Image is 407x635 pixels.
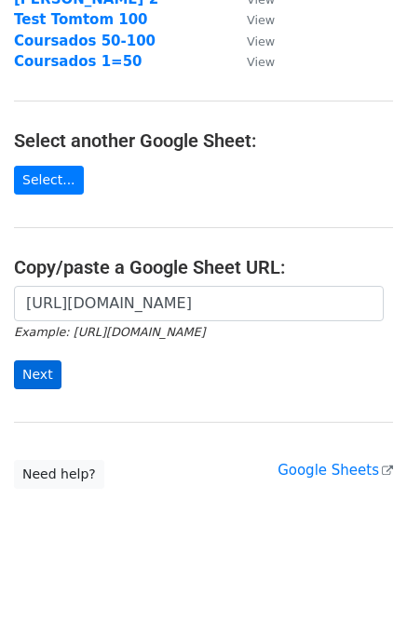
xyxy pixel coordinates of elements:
a: Coursados 50-100 [14,33,156,49]
h4: Select another Google Sheet: [14,129,393,152]
a: Google Sheets [278,462,393,479]
a: View [228,53,275,70]
input: Paste your Google Sheet URL here [14,286,384,321]
iframe: Chat Widget [314,546,407,635]
small: View [247,55,275,69]
small: Example: [URL][DOMAIN_NAME] [14,325,205,339]
a: View [228,11,275,28]
small: View [247,13,275,27]
h4: Copy/paste a Google Sheet URL: [14,256,393,278]
small: View [247,34,275,48]
a: Test Tomtom 100 [14,11,148,28]
a: View [228,33,275,49]
a: Select... [14,166,84,195]
a: Need help? [14,460,104,489]
input: Next [14,360,61,389]
a: Coursados 1=50 [14,53,142,70]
